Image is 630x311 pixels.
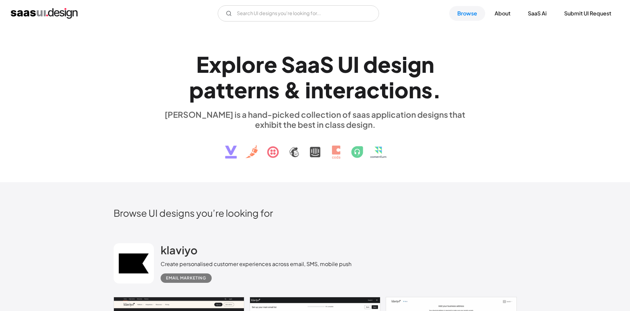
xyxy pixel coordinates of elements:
[166,274,206,282] div: Email Marketing
[307,51,320,77] div: a
[242,51,256,77] div: o
[421,51,434,77] div: n
[421,77,432,103] div: s
[556,6,619,21] a: Submit UI Request
[394,77,409,103] div: o
[196,51,209,77] div: E
[218,5,379,21] input: Search UI designs you're looking for...
[216,77,225,103] div: t
[268,77,280,103] div: s
[256,51,264,77] div: r
[449,6,485,21] a: Browse
[389,77,394,103] div: i
[264,51,277,77] div: e
[161,243,198,257] h2: klaviyo
[520,6,555,21] a: SaaS Ai
[161,51,470,103] h1: Explore SaaS UI design patterns & interactions.
[346,77,354,103] div: r
[295,51,307,77] div: a
[408,51,421,77] div: g
[234,77,247,103] div: e
[209,51,221,77] div: x
[218,5,379,21] form: Email Form
[189,77,204,103] div: p
[256,77,268,103] div: n
[161,260,351,268] div: Create personalised customer experiences across email, SMS, mobile push
[161,109,470,129] div: [PERSON_NAME] is a hand-picked collection of saas application designs that exhibit the best in cl...
[305,77,311,103] div: i
[338,51,353,77] div: U
[391,51,402,77] div: s
[281,51,295,77] div: S
[11,8,78,19] a: home
[221,51,236,77] div: p
[354,77,367,103] div: a
[225,77,234,103] div: t
[161,243,198,260] a: klaviyo
[213,129,417,164] img: text, icon, saas logo
[320,51,334,77] div: S
[378,51,391,77] div: e
[487,6,518,21] a: About
[247,77,256,103] div: r
[236,51,242,77] div: l
[114,207,517,219] h2: Browse UI designs you’re looking for
[363,51,378,77] div: d
[311,77,324,103] div: n
[333,77,346,103] div: e
[402,51,408,77] div: i
[409,77,421,103] div: n
[204,77,216,103] div: a
[324,77,333,103] div: t
[380,77,389,103] div: t
[353,51,359,77] div: I
[284,77,301,103] div: &
[432,77,441,103] div: .
[367,77,380,103] div: c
